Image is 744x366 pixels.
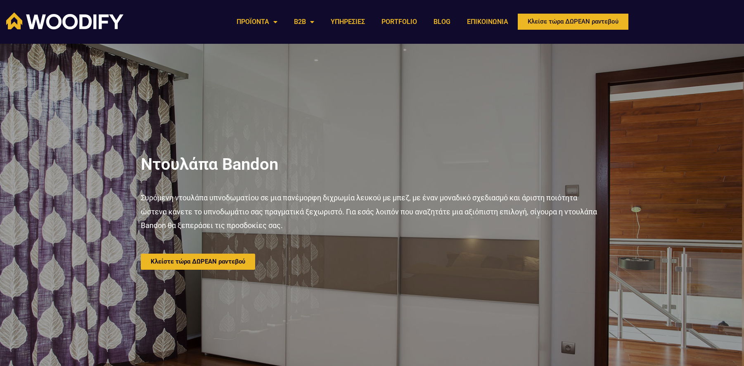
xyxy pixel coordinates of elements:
[141,191,603,232] p: Συρόμενη ντουλάπα υπνοδωματίου σε μια πανέμορφη διχρωμία λευκού με μπεζ, με έναν μοναδικό σχεδιασ...
[6,12,123,29] img: Woodify
[459,12,517,31] a: ΕΠΙΚΟΙΝΩΝΙΑ
[151,259,245,265] span: Κλείστε τώρα ΔΩΡΕΑΝ ραντεβού
[141,154,603,174] h1: Ντουλάπα Bandon
[141,254,255,270] a: Κλείστε τώρα ΔΩΡΕΑΝ ραντεβού
[517,12,630,31] a: Κλείσε τώρα ΔΩΡΕΑΝ ραντεβού
[425,12,459,31] a: BLOG
[228,12,517,31] nav: Menu
[528,19,618,25] span: Κλείσε τώρα ΔΩΡΕΑΝ ραντεβού
[228,12,286,31] a: ΠΡΟΪΟΝΤΑ
[322,12,373,31] a: ΥΠΗΡΕΣΙΕΣ
[373,12,425,31] a: PORTFOLIO
[286,12,322,31] a: B2B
